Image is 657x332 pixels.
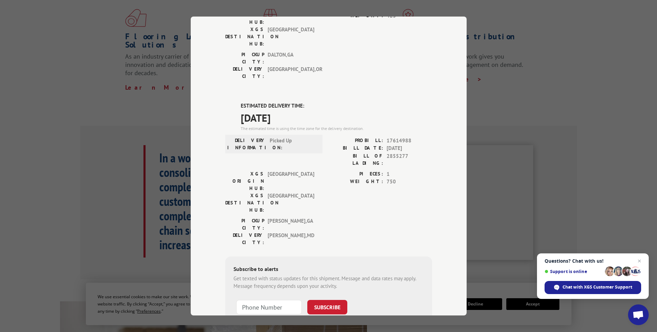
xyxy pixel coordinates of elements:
span: 2855277 [387,152,432,167]
label: DELIVERY CITY: [225,232,264,246]
div: Get texted with status updates for this shipment. Message and data rates may apply. Message frequ... [233,275,424,290]
label: XGS DESTINATION HUB: [225,192,264,214]
label: BILL OF LADING: [329,152,383,167]
label: PROBILL: [329,137,383,145]
span: Questions? Chat with us! [545,258,641,264]
label: WEIGHT: [329,178,383,186]
span: DALTON , GA [268,51,314,66]
span: Chat with XGS Customer Support [563,284,632,290]
span: [PERSON_NAME] , MD [268,232,314,246]
span: 750 [387,178,432,186]
label: PIECES: [329,170,383,178]
span: [GEOGRAPHIC_DATA] [268,26,314,48]
span: [DATE] [241,110,432,125]
label: PICKUP CITY: [225,51,264,66]
span: Support is online [545,269,603,274]
label: DELIVERY CITY: [225,66,264,80]
label: PICKUP CITY: [225,217,264,232]
label: ESTIMATED DELIVERY TIME: [241,102,432,110]
span: [DATE] [387,144,432,152]
div: Subscribe to alerts [233,265,424,275]
label: DELIVERY INFORMATION: [227,137,266,151]
div: The estimated time is using the time zone for the delivery destination. [241,125,432,132]
label: XGS ORIGIN HUB: [225,170,264,192]
div: Chat with XGS Customer Support [545,281,641,294]
label: XGS DESTINATION HUB: [225,26,264,48]
span: [GEOGRAPHIC_DATA] [268,192,314,214]
span: 17614988 [387,137,432,145]
button: SUBSCRIBE [307,300,347,314]
span: 1 [387,170,432,178]
input: Phone Number [236,300,302,314]
span: [GEOGRAPHIC_DATA] , OR [268,66,314,80]
span: Picked Up [270,137,316,151]
span: [PERSON_NAME] , GA [268,217,314,232]
label: BILL DATE: [329,144,383,152]
div: Open chat [628,304,649,325]
span: [GEOGRAPHIC_DATA] [268,170,314,192]
span: Close chat [635,257,644,265]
